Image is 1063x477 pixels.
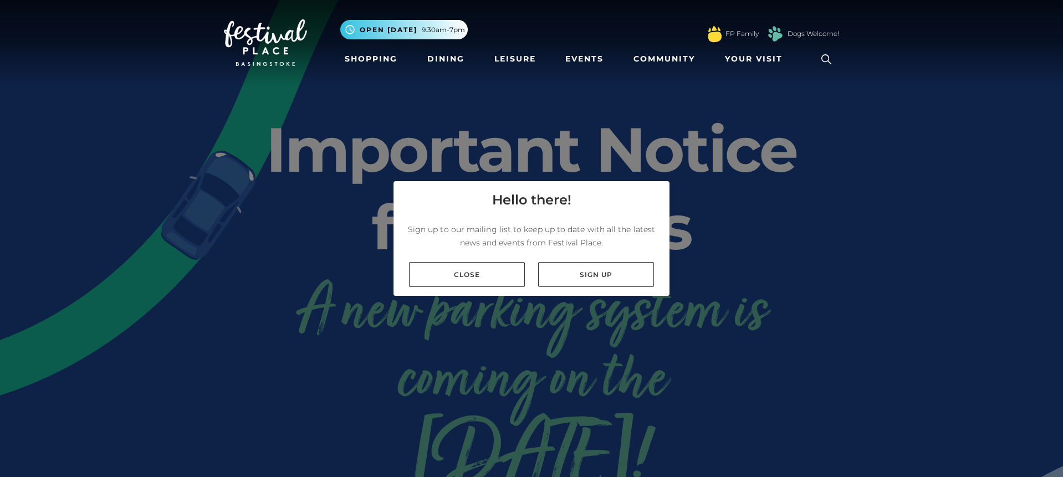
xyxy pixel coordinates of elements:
[422,25,465,35] span: 9.30am-7pm
[561,49,608,69] a: Events
[538,262,654,287] a: Sign up
[492,190,571,210] h4: Hello there!
[402,223,661,249] p: Sign up to our mailing list to keep up to date with all the latest news and events from Festival ...
[720,49,793,69] a: Your Visit
[360,25,417,35] span: Open [DATE]
[409,262,525,287] a: Close
[725,53,783,65] span: Your Visit
[490,49,540,69] a: Leisure
[423,49,469,69] a: Dining
[340,49,402,69] a: Shopping
[725,29,759,39] a: FP Family
[340,20,468,39] button: Open [DATE] 9.30am-7pm
[629,49,699,69] a: Community
[224,19,307,66] img: Festival Place Logo
[788,29,839,39] a: Dogs Welcome!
